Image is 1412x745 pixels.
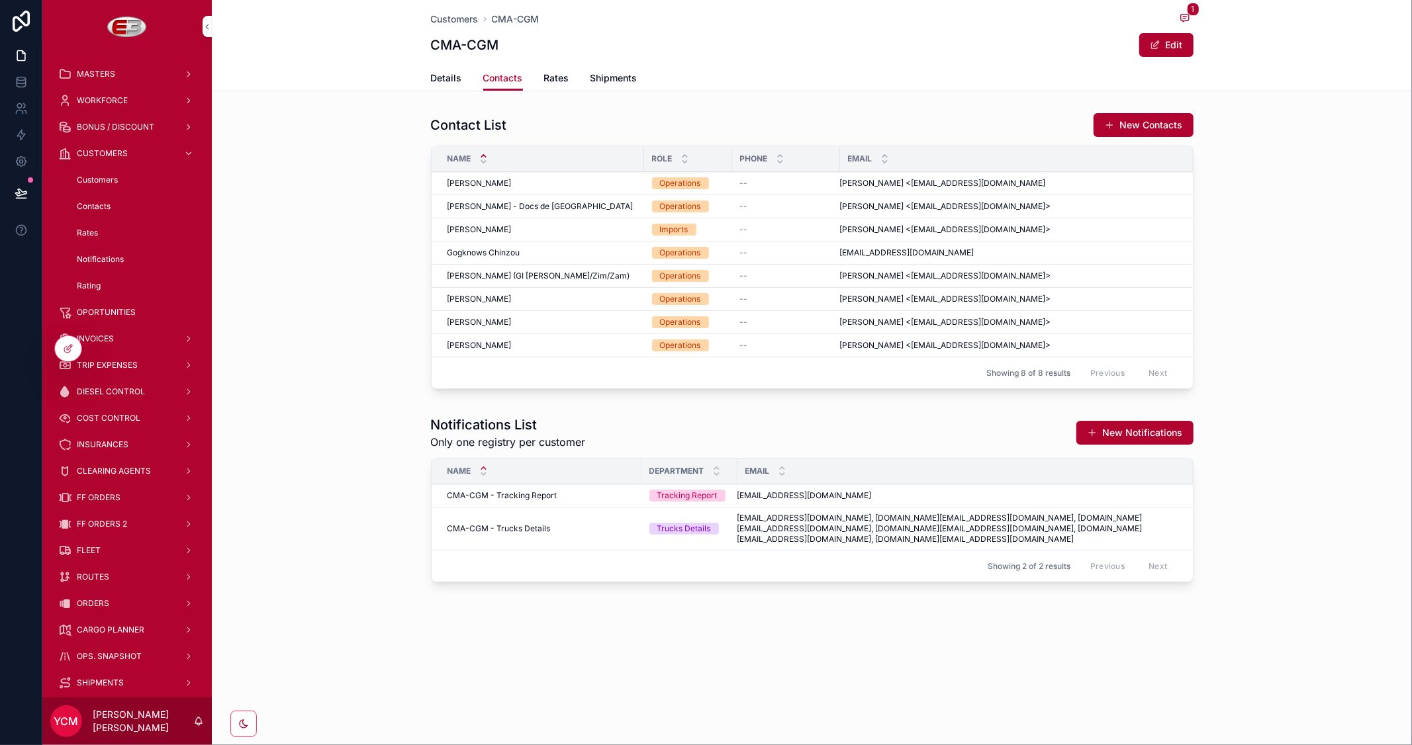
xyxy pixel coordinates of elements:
[737,490,872,501] span: [EMAIL_ADDRESS][DOMAIN_NAME]
[77,466,151,476] span: CLEARING AGENTS
[431,66,462,93] a: Details
[93,708,193,734] p: [PERSON_NAME] [PERSON_NAME]
[652,339,724,351] a: Operations
[50,459,204,483] a: CLEARING AGENTS
[447,224,636,235] a: [PERSON_NAME]
[77,333,114,344] span: INVOICES
[492,13,540,26] span: CMA-CGM
[50,486,204,509] a: FF ORDERS
[447,466,471,476] span: Name
[848,153,872,164] span: Email
[50,142,204,165] a: CUSTOMERS
[50,433,204,457] a: INSURANCES
[740,247,832,258] a: --
[447,153,471,164] span: Name
[1094,113,1194,137] a: New Contacts
[660,270,701,282] div: Operations
[660,293,701,305] div: Operations
[840,247,1177,258] a: [EMAIL_ADDRESS][DOMAIN_NAME]
[77,175,118,185] span: Customers
[77,572,109,582] span: ROUTES
[77,439,128,450] span: INSURANCES
[544,71,569,85] span: Rates
[1139,33,1194,57] button: Edit
[77,598,109,609] span: ORDERS
[50,644,204,668] a: OPS. SNAPSHOT
[447,294,636,304] a: [PERSON_NAME]
[740,294,748,304] span: --
[740,178,832,189] a: --
[77,651,142,662] span: OPS. SNAPSHOT
[447,490,634,501] a: CMA-CGM - Tracking Report
[447,178,636,189] a: [PERSON_NAME]
[740,224,748,235] span: --
[737,513,1177,545] a: [EMAIL_ADDRESS][DOMAIN_NAME], [DOMAIN_NAME][EMAIL_ADDRESS][DOMAIN_NAME], [DOMAIN_NAME][EMAIL_ADDR...
[986,368,1070,378] span: Showing 8 of 8 results
[840,340,1177,351] a: [PERSON_NAME] <[EMAIL_ADDRESS][DOMAIN_NAME]>
[657,490,718,502] div: Tracking Report
[840,224,1177,235] a: [PERSON_NAME] <[EMAIL_ADDRESS][DOMAIN_NAME]>
[649,523,730,535] a: Trucks Details
[483,66,523,91] a: Contacts
[50,327,204,351] a: INVOICES
[840,271,1177,281] a: [PERSON_NAME] <[EMAIL_ADDRESS][DOMAIN_NAME]>
[50,565,204,589] a: ROUTES
[77,360,138,371] span: TRIP EXPENSES
[740,178,748,189] span: --
[544,66,569,93] a: Rates
[66,195,204,218] a: Contacts
[447,490,557,501] span: CMA-CGM - Tracking Report
[447,523,634,534] a: CMA-CGM - Trucks Details
[447,340,512,351] span: [PERSON_NAME]
[840,247,974,258] span: [EMAIL_ADDRESS][DOMAIN_NAME]
[840,178,1046,189] span: [PERSON_NAME] <[EMAIL_ADDRESS][DOMAIN_NAME]
[840,317,1177,328] a: [PERSON_NAME] <[EMAIL_ADDRESS][DOMAIN_NAME]>
[50,618,204,642] a: CARGO PLANNER
[447,247,520,258] span: Gogknows Chinzou
[652,293,724,305] a: Operations
[840,178,1177,189] a: [PERSON_NAME] <[EMAIL_ADDRESS][DOMAIN_NAME]
[50,62,204,86] a: MASTERS
[50,300,204,324] a: OPORTUNITIES
[649,466,704,476] span: Department
[107,16,148,37] img: App logo
[431,36,499,54] h1: CMA-CGM
[652,247,724,259] a: Operations
[50,353,204,377] a: TRIP EXPENSES
[431,416,586,434] h1: Notifications List
[483,71,523,85] span: Contacts
[77,228,98,238] span: Rates
[652,316,724,328] a: Operations
[660,200,701,212] div: Operations
[447,247,636,258] a: Gogknows Chinzou
[77,545,101,556] span: FLEET
[50,115,204,139] a: BONUS / DISCOUNT
[1187,3,1200,16] span: 1
[431,434,586,450] span: Only one registry per customer
[660,224,688,236] div: Imports
[740,271,832,281] a: --
[431,13,479,26] a: Customers
[77,519,127,529] span: FF ORDERS 2
[54,713,79,729] span: YCM
[447,271,636,281] a: [PERSON_NAME] (GI [PERSON_NAME]/Zim/Zam)
[740,317,832,328] a: --
[77,413,140,423] span: COST CONTROL
[840,340,1051,351] span: [PERSON_NAME] <[EMAIL_ADDRESS][DOMAIN_NAME]>
[740,153,768,164] span: Phone
[50,671,204,695] a: SHIPMENTS
[77,254,124,265] span: Notifications
[652,177,724,189] a: Operations
[447,317,512,328] span: [PERSON_NAME]
[77,148,128,159] span: CUSTOMERS
[447,178,512,189] span: [PERSON_NAME]
[649,490,730,502] a: Tracking Report
[740,201,748,212] span: --
[740,317,748,328] span: --
[431,71,462,85] span: Details
[77,307,136,318] span: OPORTUNITIES
[77,492,120,503] span: FF ORDERS
[840,294,1051,304] span: [PERSON_NAME] <[EMAIL_ADDRESS][DOMAIN_NAME]>
[840,224,1051,235] span: [PERSON_NAME] <[EMAIL_ADDRESS][DOMAIN_NAME]>
[447,317,636,328] a: [PERSON_NAME]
